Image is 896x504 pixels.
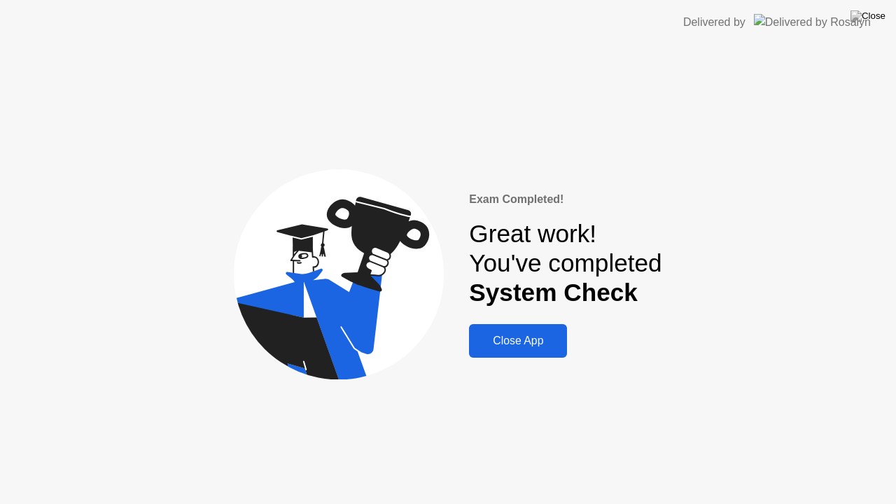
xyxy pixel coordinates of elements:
img: Delivered by Rosalyn [754,14,871,30]
div: Close App [473,335,563,347]
div: Great work! You've completed [469,219,661,308]
button: Close App [469,324,567,358]
div: Exam Completed! [469,191,661,208]
img: Close [850,10,885,22]
b: System Check [469,279,638,306]
div: Delivered by [683,14,745,31]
